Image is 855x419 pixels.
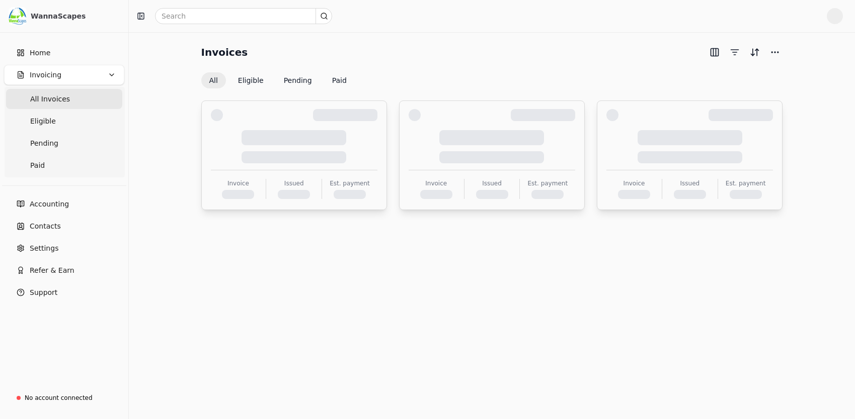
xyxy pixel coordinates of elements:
a: Contacts [4,216,124,236]
a: Paid [6,155,122,175]
button: Paid [324,72,355,88]
span: All Invoices [30,94,70,104]
button: Support [4,282,124,302]
div: Issued [680,179,700,188]
button: More [767,44,783,60]
div: No account connected [25,393,93,402]
h2: Invoices [201,44,248,60]
span: Refer & Earn [30,265,74,276]
button: Sort [747,44,763,60]
a: All Invoices [6,89,122,109]
span: Pending [30,138,58,149]
span: Settings [30,243,58,254]
span: Paid [30,160,45,171]
span: Home [30,48,50,58]
div: Invoice [227,179,249,188]
div: Est. payment [527,179,568,188]
span: Accounting [30,199,69,209]
a: Accounting [4,194,124,214]
span: Contacts [30,221,61,232]
input: Search [155,8,332,24]
button: Invoicing [4,65,124,85]
button: All [201,72,226,88]
div: Invoice filter options [201,72,355,88]
a: Home [4,43,124,63]
button: Refer & Earn [4,260,124,280]
div: Invoice [624,179,645,188]
div: Est. payment [726,179,766,188]
button: Pending [276,72,320,88]
button: Eligible [230,72,272,88]
div: Issued [284,179,304,188]
span: Eligible [30,116,56,127]
span: Invoicing [30,70,61,80]
div: Est. payment [330,179,370,188]
img: c78f061d-795f-4796-8eaa-878e83f7b9c5.png [9,7,27,25]
div: Invoice [425,179,447,188]
span: Support [30,287,57,298]
div: WannaScapes [31,11,120,21]
a: Eligible [6,111,122,131]
a: No account connected [4,389,124,407]
a: Pending [6,133,122,153]
a: Settings [4,238,124,258]
div: Issued [482,179,502,188]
